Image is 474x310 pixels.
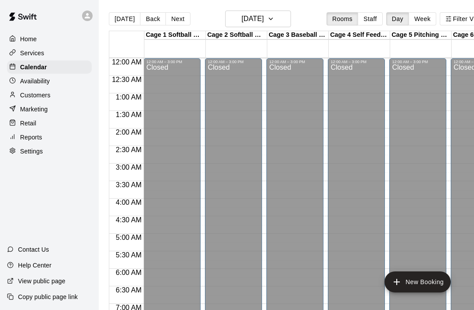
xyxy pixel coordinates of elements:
[114,216,144,224] span: 4:30 AM
[114,164,144,171] span: 3:00 AM
[165,12,190,25] button: Next
[7,89,92,102] a: Customers
[269,60,321,64] div: 12:00 AM – 3:00 PM
[114,93,144,101] span: 1:00 AM
[144,31,206,39] div: Cage 1 Softball Machine/Live
[7,145,92,158] a: Settings
[327,12,358,25] button: Rooms
[114,181,144,189] span: 3:30 AM
[114,269,144,276] span: 6:00 AM
[206,31,267,39] div: Cage 2 Softball Machine/Live
[114,199,144,206] span: 4:00 AM
[7,103,92,116] a: Marketing
[7,131,92,144] a: Reports
[7,61,92,74] a: Calendar
[7,75,92,88] a: Availability
[114,146,144,153] span: 2:30 AM
[20,77,50,86] p: Availability
[114,234,144,241] span: 5:00 AM
[330,60,382,64] div: 12:00 AM – 3:00 PM
[7,117,92,130] a: Retail
[114,111,144,118] span: 1:30 AM
[384,271,451,292] button: add
[20,105,48,114] p: Marketing
[225,11,291,27] button: [DATE]
[208,60,259,64] div: 12:00 AM – 3:00 PM
[358,12,383,25] button: Staff
[7,46,92,60] a: Services
[109,12,140,25] button: [DATE]
[20,63,47,71] p: Calendar
[20,49,44,57] p: Services
[18,261,51,270] p: Help Center
[20,91,50,100] p: Customers
[114,251,144,259] span: 5:30 AM
[18,292,78,301] p: Copy public page link
[392,60,444,64] div: 12:00 AM – 3:00 PM
[140,12,166,25] button: Back
[7,32,92,46] a: Home
[20,147,43,156] p: Settings
[114,128,144,136] span: 2:00 AM
[329,31,390,39] div: Cage 4 Self Feeder Baseball Machine/Live
[20,119,36,128] p: Retail
[409,12,436,25] button: Week
[386,12,409,25] button: Day
[241,13,264,25] h6: [DATE]
[146,60,198,64] div: 12:00 AM – 3:00 PM
[110,76,144,83] span: 12:30 AM
[267,31,329,39] div: Cage 3 Baseball Machine/Softball Machine
[390,31,452,39] div: Cage 5 Pitching Lane/Live
[114,286,144,294] span: 6:30 AM
[20,35,37,43] p: Home
[18,245,49,254] p: Contact Us
[110,58,144,66] span: 12:00 AM
[18,277,65,285] p: View public page
[20,133,42,142] p: Reports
